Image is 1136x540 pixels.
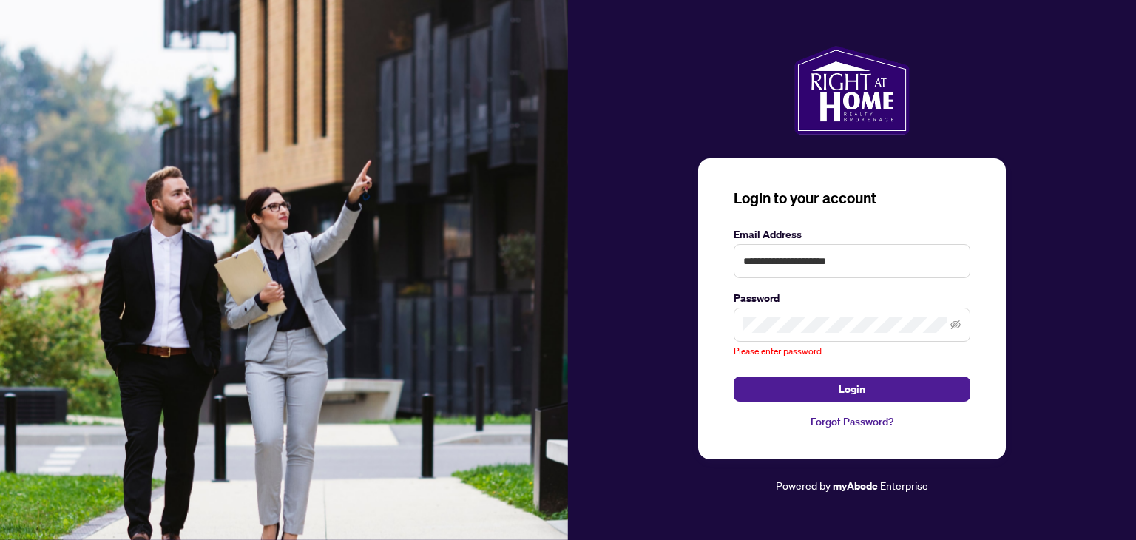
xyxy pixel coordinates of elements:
[734,226,970,243] label: Email Address
[833,478,878,494] a: myAbode
[734,290,970,306] label: Password
[950,320,961,330] span: eye-invisible
[734,345,822,357] span: Please enter password
[734,377,970,402] button: Login
[734,414,970,430] a: Forgot Password?
[880,479,928,492] span: Enterprise
[839,377,865,401] span: Login
[734,188,970,209] h3: Login to your account
[776,479,831,492] span: Powered by
[794,46,909,135] img: ma-logo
